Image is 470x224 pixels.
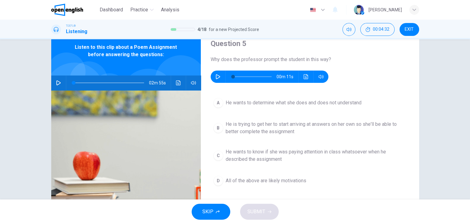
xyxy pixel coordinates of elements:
[202,207,213,216] span: SKIP
[213,123,223,133] div: B
[277,71,298,83] span: 00m 11s
[213,98,223,108] div: A
[66,24,76,28] span: TOEFL®
[209,26,259,33] span: for a new Projected Score
[159,4,182,15] button: Analysis
[226,121,407,135] span: He is trying to get her to start arriving at answers on her own so she'll be able to better compl...
[211,173,409,188] button: DAll of the above are likely motivations
[354,5,364,15] img: Profile picture
[226,99,361,106] span: He wants to determine what she does and does not understand
[149,75,171,90] span: 02m 55s
[211,39,409,48] h4: Question 5
[373,27,389,32] span: 00:04:32
[211,118,409,138] button: BHe is trying to get her to start arriving at answers on her own so she'll be able to better comp...
[211,95,409,110] button: AHe wants to determine what she does and does not understand
[66,28,87,35] h1: Listening
[342,23,355,36] div: Mute
[399,23,419,36] button: EXIT
[211,145,409,166] button: CHe wants to know if she was paying attention in class whatsoever when he described the assignment
[213,176,223,186] div: D
[71,44,181,58] span: Listen to this clip about a Poem Assignment before answering the questions:
[97,4,125,15] button: Dashboard
[309,8,317,12] img: en
[226,148,407,163] span: He wants to know if she was paying attention in class whatsoever when he described the assignment
[301,71,311,83] button: Click to see the audio transcription
[213,151,223,160] div: C
[197,26,206,33] span: 4 / 18
[211,56,409,63] span: Why does the professor prompt the student in this way?
[405,27,414,32] span: EXIT
[51,4,97,16] a: OpenEnglish logo
[369,6,402,14] div: [PERSON_NAME]
[360,23,395,36] button: 00:04:32
[161,6,179,14] span: Analysis
[128,4,156,15] button: Practice
[192,204,230,220] button: SKIP
[130,6,148,14] span: Practice
[360,23,395,36] div: Hide
[226,177,306,184] span: All of the above are likely motivations
[100,6,123,14] span: Dashboard
[174,75,183,90] button: Click to see the audio transcription
[51,4,83,16] img: OpenEnglish logo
